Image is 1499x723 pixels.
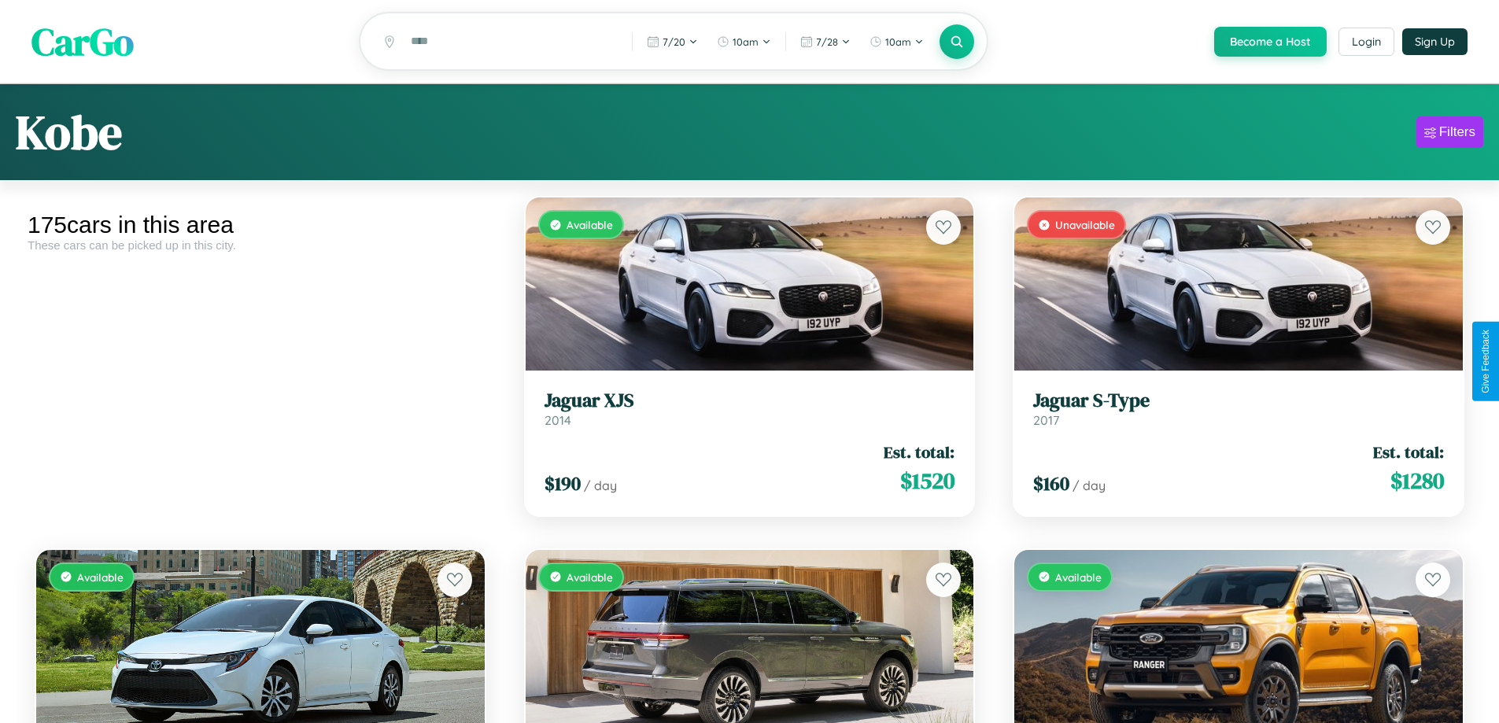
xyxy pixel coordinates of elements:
span: $ 190 [545,470,581,496]
button: 10am [862,29,932,54]
span: 10am [885,35,911,48]
h3: Jaguar S-Type [1033,389,1444,412]
span: Est. total: [1373,441,1444,463]
span: CarGo [31,16,134,68]
h3: Jaguar XJS [545,389,955,412]
span: $ 160 [1033,470,1069,496]
span: Available [77,570,124,584]
span: $ 1280 [1390,465,1444,496]
button: 7/28 [792,29,858,54]
button: Filters [1416,116,1483,148]
div: Give Feedback [1480,330,1491,393]
span: / day [1073,478,1106,493]
span: 2014 [545,412,571,428]
span: 7 / 20 [663,35,685,48]
span: Unavailable [1055,218,1115,231]
span: / day [584,478,617,493]
button: Sign Up [1402,28,1468,55]
a: Jaguar S-Type2017 [1033,389,1444,428]
span: $ 1520 [900,465,954,496]
button: 7/20 [639,29,706,54]
button: 10am [709,29,779,54]
span: Est. total: [884,441,954,463]
span: 2017 [1033,412,1059,428]
span: Available [567,570,613,584]
div: 175 cars in this area [28,212,493,238]
span: Available [567,218,613,231]
div: These cars can be picked up in this city. [28,238,493,252]
span: 10am [733,35,759,48]
button: Login [1338,28,1394,56]
a: Jaguar XJS2014 [545,389,955,428]
div: Filters [1439,124,1475,140]
span: Available [1055,570,1102,584]
span: 7 / 28 [816,35,838,48]
button: Become a Host [1214,27,1327,57]
h1: Kobe [16,100,122,164]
